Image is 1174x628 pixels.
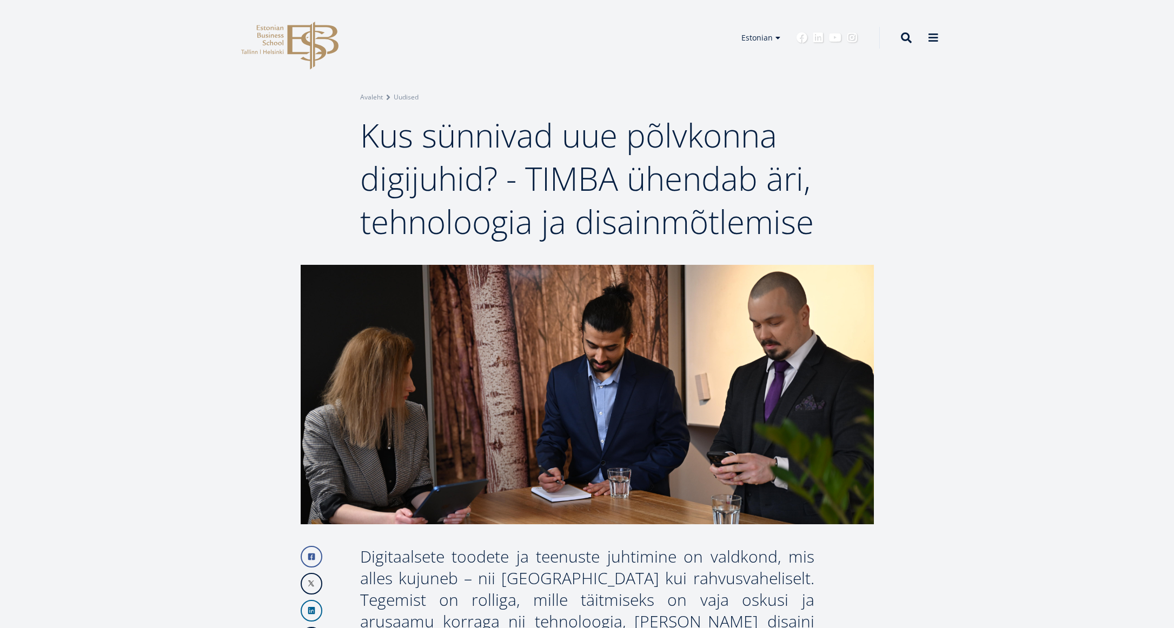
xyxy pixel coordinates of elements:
[301,265,874,524] img: a
[301,546,322,567] a: Facebook
[797,32,807,43] a: Facebook
[829,32,841,43] a: Youtube
[360,113,814,244] span: Kus sünnivad uue põlvkonna digijuhid? - TIMBA ühendab äri, tehnoloogia ja disainmõtlemise
[847,32,858,43] a: Instagram
[301,600,322,622] a: Linkedin
[813,32,824,43] a: Linkedin
[360,92,383,103] a: Avaleht
[394,92,419,103] a: Uudised
[302,574,321,593] img: X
